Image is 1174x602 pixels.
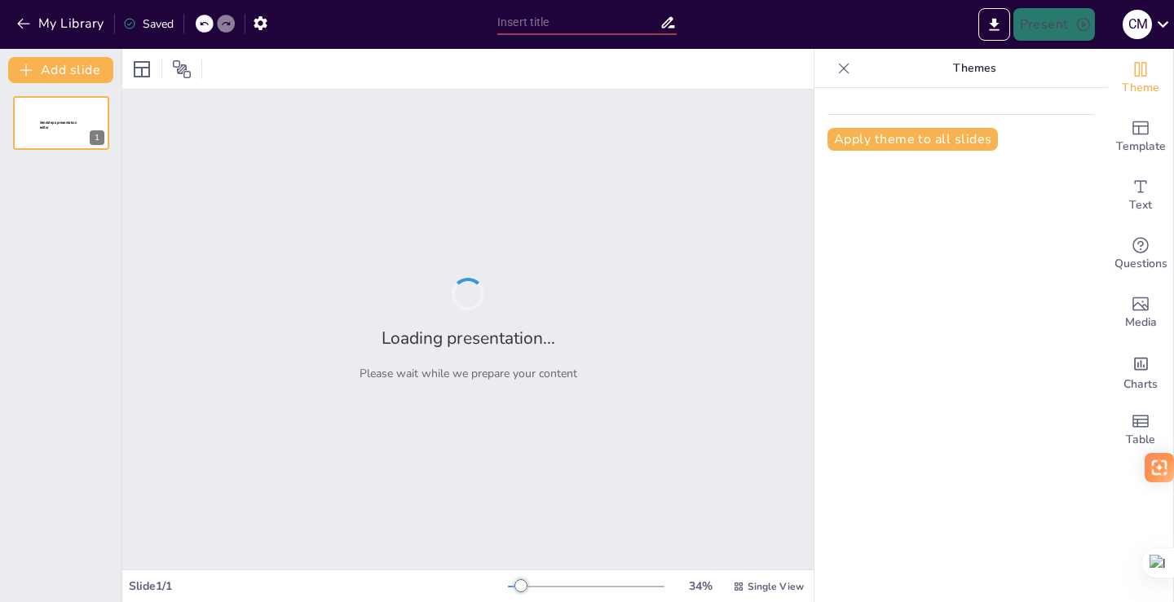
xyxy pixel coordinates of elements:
[360,366,577,381] p: Please wait while we prepare your content
[8,57,113,83] button: Add slide
[681,578,720,594] div: 34 %
[129,578,508,594] div: Slide 1 / 1
[1108,225,1173,283] div: Get real-time input from your audience
[497,11,660,34] input: Insert title
[1108,166,1173,225] div: Add text boxes
[172,59,192,79] span: Position
[1122,79,1159,97] span: Theme
[1116,138,1166,156] span: Template
[978,8,1010,41] button: Export to PowerPoint
[857,49,1092,88] p: Themes
[828,128,998,151] button: Apply theme to all slides
[1125,314,1157,332] span: Media
[382,327,555,349] h2: Loading presentation...
[90,130,104,145] div: 1
[13,96,109,150] div: 1
[129,56,155,82] div: Layout
[1108,108,1173,166] div: Add ready made slides
[1114,255,1167,273] span: Questions
[748,580,804,593] span: Single View
[1126,431,1155,449] span: Table
[1123,8,1152,41] button: C M
[1123,10,1152,39] div: C M
[12,11,111,37] button: My Library
[123,16,174,32] div: Saved
[1013,8,1095,41] button: Present
[1108,401,1173,459] div: Add a table
[1108,49,1173,108] div: Change the overall theme
[1108,283,1173,342] div: Add images, graphics, shapes or video
[1123,376,1158,393] span: Charts
[1129,196,1152,214] span: Text
[1108,342,1173,401] div: Add charts and graphs
[40,121,77,130] span: Sendsteps presentation editor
